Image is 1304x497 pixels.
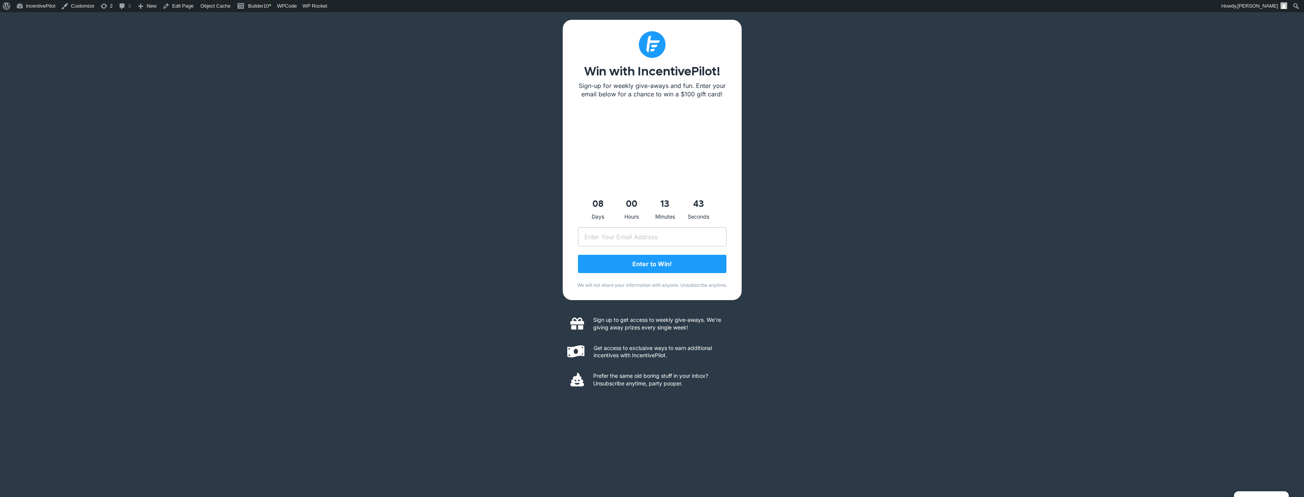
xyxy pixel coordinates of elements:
h1: Win with IncentivePilot! [578,66,726,78]
p: We will not share your information with anyone. Unsubscribe anytime. [574,282,730,289]
input: Enter Your Email Address [578,227,726,246]
span: 00 [616,196,647,212]
img: Subtract (1) [639,31,666,58]
div: Seconds [683,212,714,222]
div: Days [583,212,613,222]
span: • [269,2,271,9]
div: Minutes [650,212,680,222]
span: [PERSON_NAME] [1237,3,1278,9]
span: 13 [650,196,680,212]
p: Sign up to get access to weekly give-aways. We’re giving away prizes every single week! [593,316,734,331]
p: Prefer the same old boring stuff in your inbox? Unsubscribe anytime, party pooper. [593,372,734,387]
p: Sign-up for weekly give-aways and fun. Enter your email below for a chance to win a $100 gift card! [578,82,726,99]
span: 43 [683,196,714,212]
p: Get access to exclusive ways to earn additional incentives with IncentivePilot. [594,344,734,359]
span: 08 [583,196,613,212]
div: Hours [616,212,647,222]
input: Enter to Win! [578,255,726,273]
